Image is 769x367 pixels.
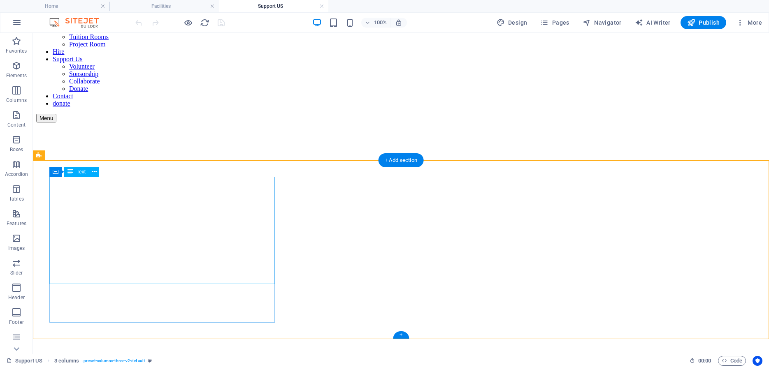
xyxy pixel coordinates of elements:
img: Editor Logo [47,18,109,28]
h6: 100% [374,18,387,28]
p: Elements [6,72,27,79]
span: : [704,358,705,364]
button: Publish [681,16,726,29]
p: Favorites [6,48,27,54]
p: Boxes [10,146,23,153]
p: Accordion [5,171,28,178]
p: Content [7,122,26,128]
p: Slider [10,270,23,276]
p: Footer [9,319,24,325]
span: Text [77,169,86,174]
button: Design [493,16,531,29]
button: 100% [361,18,390,28]
h4: Facilities [109,2,219,11]
p: Columns [6,97,27,104]
span: Pages [540,18,569,27]
p: Features [7,220,26,227]
button: Code [718,356,746,366]
span: Design [497,18,527,27]
p: Tables [9,196,24,202]
span: AI Writer [635,18,671,27]
p: Header [8,294,25,301]
span: . preset-columns-three-v2-default [82,356,145,366]
div: + Add section [378,153,424,167]
button: Click here to leave preview mode and continue editing [183,18,193,28]
i: This element is a customizable preset [148,358,152,363]
i: On resize automatically adjust zoom level to fit chosen device. [395,19,402,26]
p: Images [8,245,25,252]
button: Navigator [579,16,625,29]
button: AI Writer [632,16,674,29]
span: Code [722,356,742,366]
span: Navigator [583,18,622,27]
button: Pages [537,16,572,29]
i: Reload page [200,18,209,28]
span: 00 00 [698,356,711,366]
p: Forms [9,344,24,350]
span: Publish [687,18,720,27]
button: reload [200,18,209,28]
h4: Support US [219,2,328,11]
button: More [733,16,765,29]
nav: breadcrumb [54,356,152,366]
h6: Session time [690,356,711,366]
span: Click to select. Double-click to edit [54,356,79,366]
div: Design (Ctrl+Alt+Y) [493,16,531,29]
div: + [393,331,409,339]
a: Click to cancel selection. Double-click to open Pages [7,356,42,366]
span: More [736,18,762,27]
button: Usercentrics [753,356,762,366]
